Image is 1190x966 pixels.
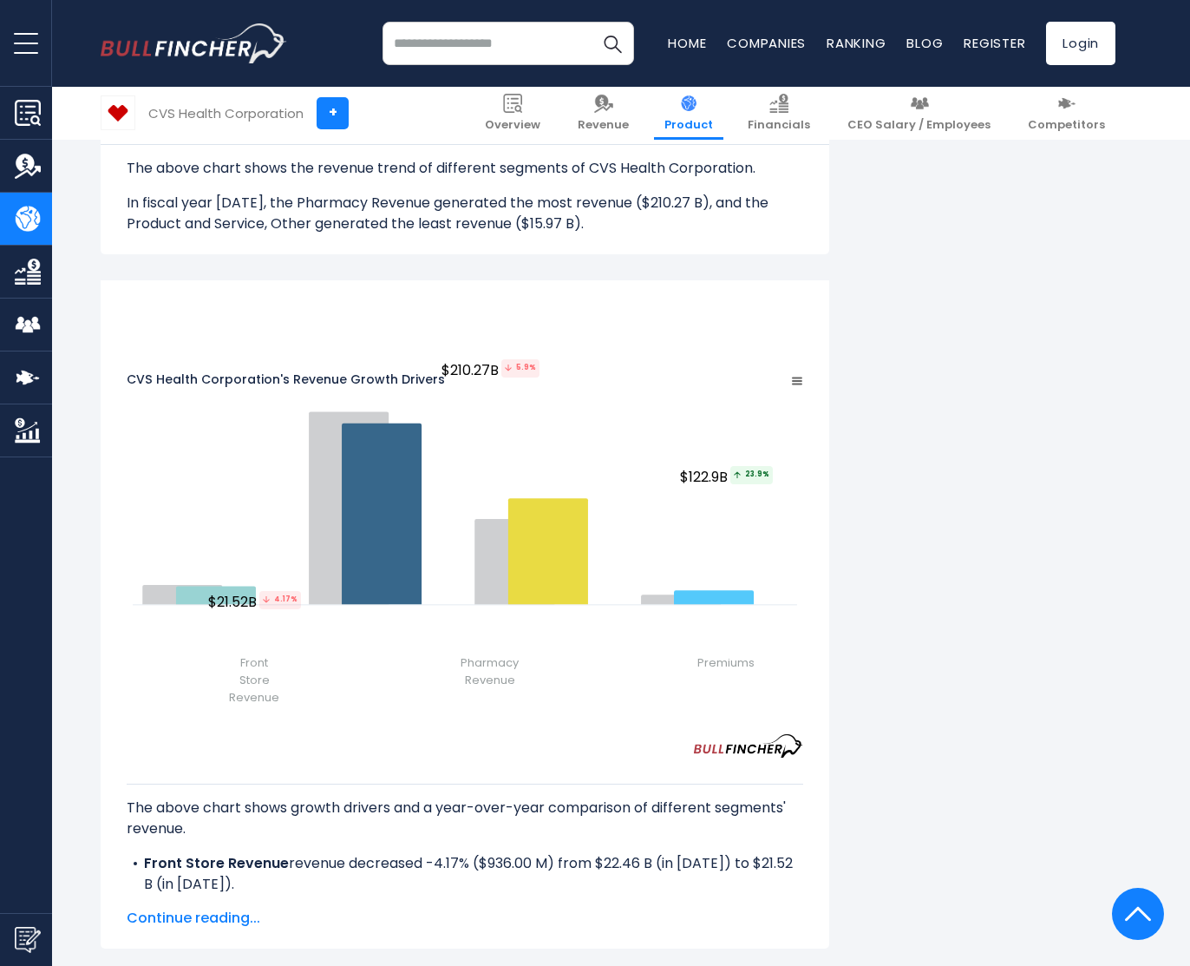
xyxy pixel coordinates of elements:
p: The above chart shows the revenue trend of different segments of CVS Health Corporation. [127,158,803,179]
span: Competitors [1028,118,1105,133]
a: Financials [737,87,821,140]
span: $21.52B [208,591,304,613]
span: $210.27B [441,359,542,381]
span: Product [664,118,713,133]
div: CVS Health Corporation [148,103,304,123]
a: Blog [906,34,943,52]
a: Product [654,87,723,140]
p: The above chart shows growth drivers and a year-over-year comparison of different segments' revenue. [127,798,803,839]
tspan: 4.17% [259,591,301,609]
span: Revenue [578,118,629,133]
a: Overview [474,87,551,140]
b: Pharmacy Revenue [144,895,282,915]
tspan: 5.9% [501,359,539,378]
a: + [317,97,349,129]
a: Go to homepage [101,23,287,63]
span: 23.9% [730,466,773,484]
span: Continue reading... [127,908,803,929]
a: Login [1046,22,1115,65]
tspan: CVS Health Corporation's Revenue Growth Drivers [127,371,445,388]
span: $122.9B [680,466,775,488]
b: Front Store Revenue [144,853,289,873]
p: In fiscal year [DATE], the Pharmacy Revenue generated the most revenue ($210.27 B), and the Produ... [127,193,803,234]
a: Competitors [1017,87,1115,140]
span: Pharmacy Revenue [461,654,519,689]
a: Revenue [567,87,639,140]
a: CEO Salary / Employees [837,87,1001,140]
li: revenue decreased -4.17% ($936.00 M) from $22.46 B (in [DATE]) to $21.52 B (in [DATE]). [127,853,803,895]
svg: CVS Health Corporation's Revenue Growth Drivers [127,300,803,734]
span: Financials [748,118,810,133]
li: revenue decreased -5.9% ($13.18 B) from $223.45 B (in [DATE]) to $210.27 B (in [DATE]). [127,895,803,936]
button: Search [591,22,634,65]
img: bullfincher logo [101,23,287,63]
span: Premiums [697,654,755,672]
a: Home [668,34,706,52]
span: Front Store Revenue [229,654,279,706]
a: Ranking [827,34,886,52]
a: Register [964,34,1025,52]
span: Overview [485,118,540,133]
a: Companies [727,34,806,52]
span: CEO Salary / Employees [847,118,991,133]
img: CVS logo [101,96,134,129]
